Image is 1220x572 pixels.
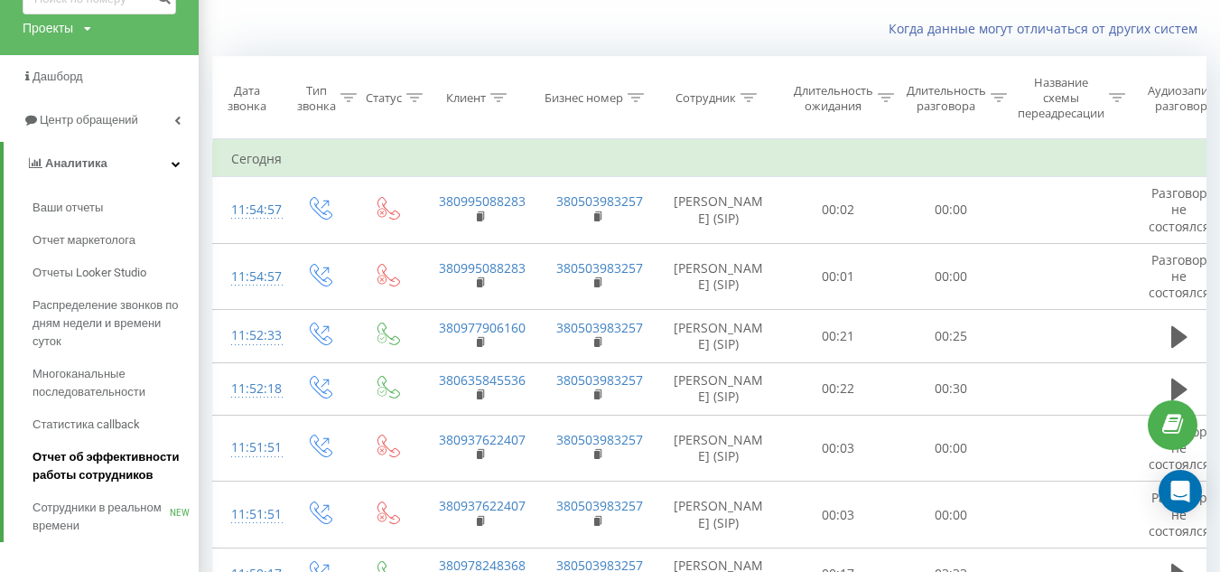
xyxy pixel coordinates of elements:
a: Отчет маркетолога [33,224,199,257]
td: 00:00 [895,177,1008,244]
a: 380503983257 [556,319,643,336]
td: 00:02 [782,177,895,244]
div: Дата звонка [213,83,280,114]
a: 380503983257 [556,497,643,514]
span: Сотрудники в реальном времени [33,499,170,535]
a: 380995088283 [439,192,526,210]
span: Разговор не состоялся [1149,489,1210,539]
td: 00:30 [895,362,1008,415]
td: 00:03 [782,415,895,482]
div: Open Intercom Messenger [1159,470,1202,513]
span: Распределение звонков по дням недели и времени суток [33,296,190,351]
td: [PERSON_NAME] (SIP) [656,310,782,362]
span: Многоканальные последовательности [33,365,190,401]
a: Когда данные могут отличаться от других систем [889,20,1206,37]
a: 380937622407 [439,431,526,448]
div: Тип звонка [297,83,336,114]
td: [PERSON_NAME] (SIP) [656,362,782,415]
a: 380503983257 [556,371,643,389]
td: 00:00 [895,415,1008,482]
span: Центр обращений [40,113,138,127]
td: [PERSON_NAME] (SIP) [656,415,782,482]
div: 11:51:51 [231,430,267,465]
div: 11:52:18 [231,371,267,407]
div: Бизнес номер [545,90,623,106]
div: 11:54:57 [231,192,267,228]
div: Статус [366,90,402,106]
td: 00:01 [782,243,895,310]
a: 380503983257 [556,192,643,210]
td: 00:22 [782,362,895,415]
a: Отчеты Looker Studio [33,257,199,289]
a: 380995088283 [439,259,526,277]
a: Сотрудники в реальном времениNEW [33,492,199,542]
td: 00:21 [782,310,895,362]
td: 00:00 [895,243,1008,310]
a: Аналитика [4,142,199,185]
span: Разговор не состоялся [1149,251,1210,301]
a: Статистика callback [33,408,199,441]
span: Аналитика [45,156,107,170]
a: Распределение звонков по дням недели и времени суток [33,289,199,358]
span: Разговор не состоялся [1149,184,1210,234]
a: Ваши отчеты [33,192,199,224]
a: 380503983257 [556,259,643,277]
span: Отчеты Looker Studio [33,264,146,282]
td: [PERSON_NAME] (SIP) [656,482,782,549]
span: Отчет об эффективности работы сотрудников [33,448,190,484]
a: 380635845536 [439,371,526,389]
td: 00:25 [895,310,1008,362]
a: Многоканальные последовательности [33,358,199,408]
div: Сотрудник [675,90,736,106]
a: Отчет об эффективности работы сотрудников [33,441,199,492]
td: 00:00 [895,482,1008,549]
div: Название схемы переадресации [1018,75,1104,121]
a: 380503983257 [556,431,643,448]
td: 00:03 [782,482,895,549]
td: [PERSON_NAME] (SIP) [656,177,782,244]
div: Длительность разговора [907,83,986,114]
span: Ваши отчеты [33,199,103,217]
div: Клиент [446,90,486,106]
a: 380977906160 [439,319,526,336]
td: [PERSON_NAME] (SIP) [656,243,782,310]
a: 380937622407 [439,497,526,514]
div: Проекты [23,19,73,37]
div: 11:52:33 [231,318,267,353]
div: 11:54:57 [231,259,267,295]
span: Отчет маркетолога [33,231,135,249]
div: Длительность ожидания [794,83,873,114]
span: Статистика callback [33,416,140,434]
span: Дашборд [33,70,83,83]
div: 11:51:51 [231,497,267,532]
